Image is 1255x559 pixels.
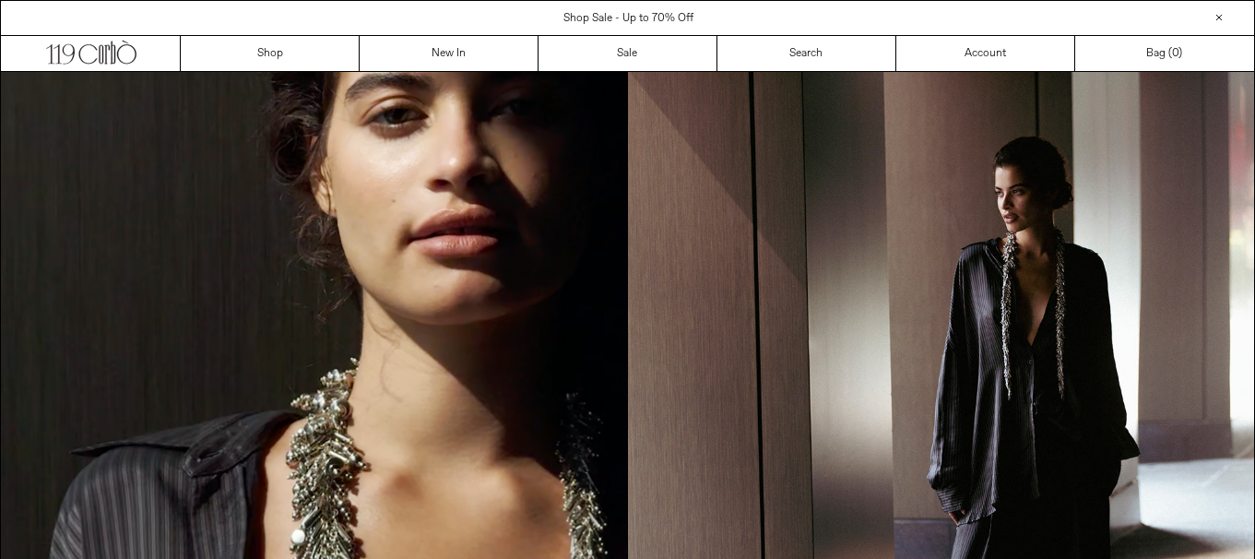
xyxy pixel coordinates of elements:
span: 0 [1172,46,1178,61]
a: Sale [539,36,717,71]
a: New In [360,36,539,71]
span: ) [1172,45,1182,62]
a: Account [896,36,1075,71]
a: Shop Sale - Up to 70% Off [563,11,693,26]
a: Search [717,36,896,71]
a: Bag () [1075,36,1254,71]
a: Shop [181,36,360,71]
